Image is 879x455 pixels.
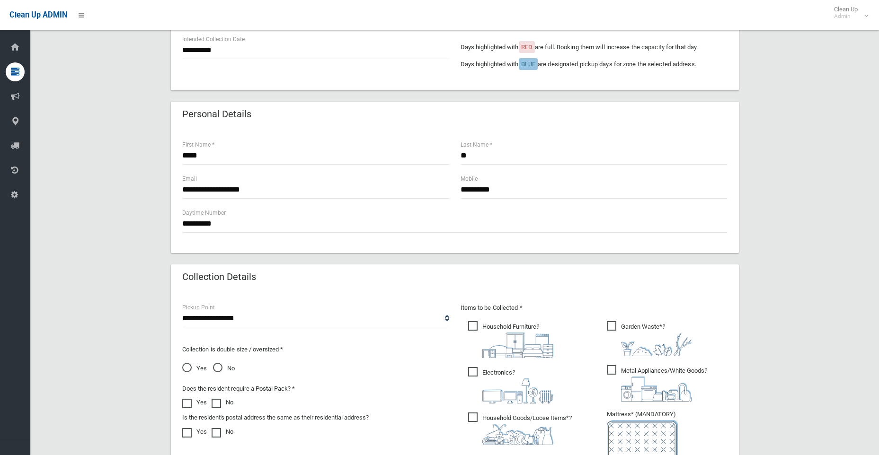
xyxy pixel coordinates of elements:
p: Days highlighted with are designated pickup days for zone the selected address. [461,59,728,70]
label: No [212,426,233,437]
span: Household Goods/Loose Items* [468,412,572,445]
i: ? [482,414,572,445]
i: ? [621,323,692,356]
i: ? [621,367,707,402]
i: ? [482,323,553,358]
i: ? [482,369,553,403]
span: Clean Up [829,6,867,20]
img: 36c1b0289cb1767239cdd3de9e694f19.png [621,376,692,402]
small: Admin [834,13,858,20]
label: Yes [182,397,207,408]
p: Collection is double size / oversized * [182,344,449,355]
p: Items to be Collected * [461,302,728,314]
img: aa9efdbe659d29b613fca23ba79d85cb.png [482,332,553,358]
label: Yes [182,426,207,437]
span: Electronics [468,367,553,403]
span: BLUE [521,61,535,68]
p: Days highlighted with are full. Booking them will increase the capacity for that day. [461,42,728,53]
span: Clean Up ADMIN [9,10,67,19]
header: Collection Details [171,268,267,286]
span: Yes [182,363,207,374]
label: No [212,397,233,408]
span: Garden Waste* [607,321,692,356]
span: RED [521,44,533,51]
img: 4fd8a5c772b2c999c83690221e5242e0.png [621,332,692,356]
label: Is the resident's postal address the same as their residential address? [182,412,369,423]
span: Metal Appliances/White Goods [607,365,707,402]
label: Does the resident require a Postal Pack? * [182,383,295,394]
img: 394712a680b73dbc3d2a6a3a7ffe5a07.png [482,378,553,403]
span: No [213,363,235,374]
img: b13cc3517677393f34c0a387616ef184.png [482,424,553,445]
span: Household Furniture [468,321,553,358]
header: Personal Details [171,105,263,123]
